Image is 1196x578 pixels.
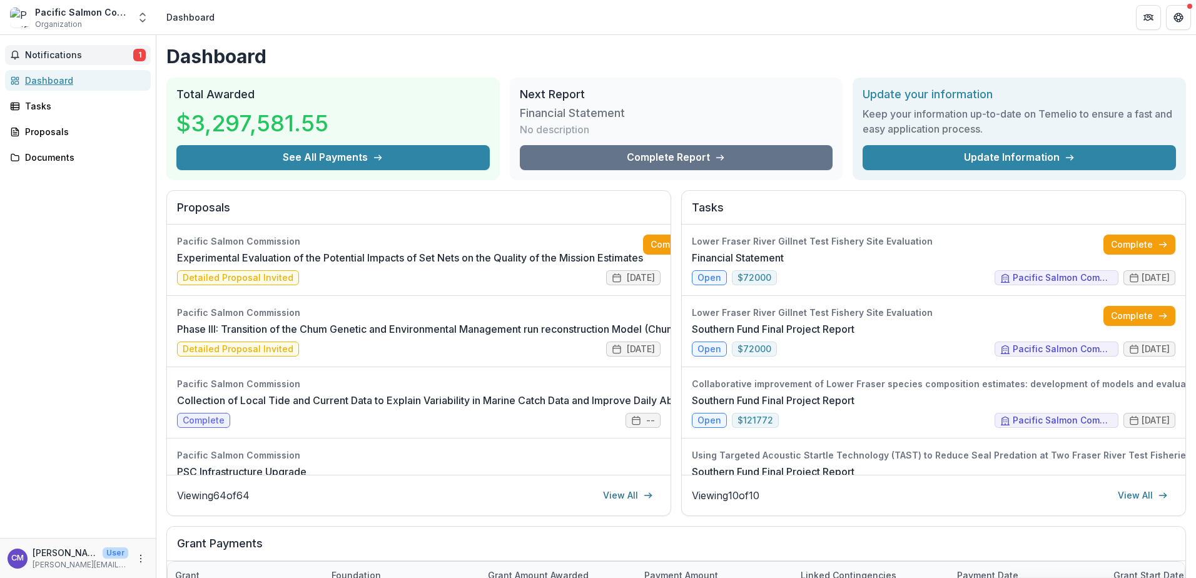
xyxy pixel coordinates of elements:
div: Proposals [25,125,141,138]
nav: breadcrumb [161,8,220,26]
h2: Next Report [520,88,833,101]
a: Complete [1103,306,1175,326]
button: Notifications1 [5,45,151,65]
span: Notifications [25,50,133,61]
div: Pacific Salmon Commission [35,6,129,19]
span: Organization [35,19,82,30]
button: More [133,551,148,566]
a: Tasks [5,96,151,116]
a: View All [1110,485,1175,505]
p: No description [520,122,589,137]
h3: Keep your information up-to-date on Temelio to ensure a fast and easy application process. [863,106,1176,136]
a: Complete [643,235,715,255]
p: [PERSON_NAME] [33,546,98,559]
p: User [103,547,128,559]
a: Experimental Evaluation of the Potential Impacts of Set Nets on the Quality of the Mission Estimates [177,250,643,265]
span: 1 [133,49,146,61]
button: Open entity switcher [134,5,151,30]
img: Pacific Salmon Commission [10,8,30,28]
h2: Grant Payments [177,537,1175,560]
a: Complete Report [520,145,833,170]
a: Update Information [863,145,1176,170]
a: Southern Fund Final Project Report [692,393,854,408]
p: [PERSON_NAME][EMAIL_ADDRESS][DOMAIN_NAME] [33,559,128,570]
h3: $3,297,581.55 [176,106,328,140]
h2: Update your information [863,88,1176,101]
a: Complete [1103,235,1175,255]
h2: Proposals [177,201,661,225]
h1: Dashboard [166,45,1186,68]
a: PSC Infrastructure Upgrade [177,464,307,479]
h2: Total Awarded [176,88,490,101]
h3: Financial Statement [520,106,625,120]
button: Get Help [1166,5,1191,30]
a: Dashboard [5,70,151,91]
div: Tasks [25,99,141,113]
p: Viewing 10 of 10 [692,488,759,503]
a: Documents [5,147,151,168]
a: Proposals [5,121,151,142]
a: View All [595,485,661,505]
div: Catherine Michielsens [11,554,24,562]
a: Southern Fund Final Project Report [692,464,854,479]
a: Financial Statement [692,250,784,265]
p: Viewing 64 of 64 [177,488,250,503]
div: Dashboard [166,11,215,24]
div: Dashboard [25,74,141,87]
a: Southern Fund Final Project Report [692,322,854,337]
h2: Tasks [692,201,1175,225]
div: Documents [25,151,141,164]
button: See All Payments [176,145,490,170]
a: Collection of Local Tide and Current Data to Explain Variability in Marine Catch Data and Improve... [177,393,1073,408]
button: Partners [1136,5,1161,30]
a: Phase III: Transition of the Chum Genetic and Environmental Management run reconstruction Model (... [177,322,1060,337]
